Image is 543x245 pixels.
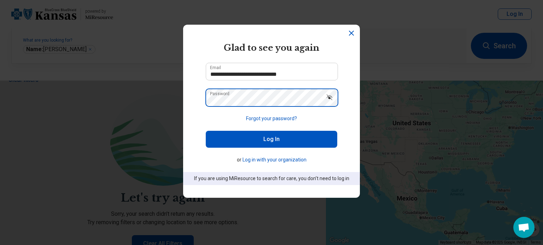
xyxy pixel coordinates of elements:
label: Password [210,92,229,96]
section: Login Dialog [183,25,360,198]
p: If you are using MiResource to search for care, you don’t need to log in [193,175,350,182]
p: or [206,156,337,164]
button: Dismiss [347,29,356,37]
button: Log in with your organization [243,156,306,164]
button: Log In [206,131,337,148]
label: Email [210,66,221,70]
h2: Glad to see you again [206,42,337,54]
button: Show password [322,89,337,106]
button: Forgot your password? [246,115,297,122]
